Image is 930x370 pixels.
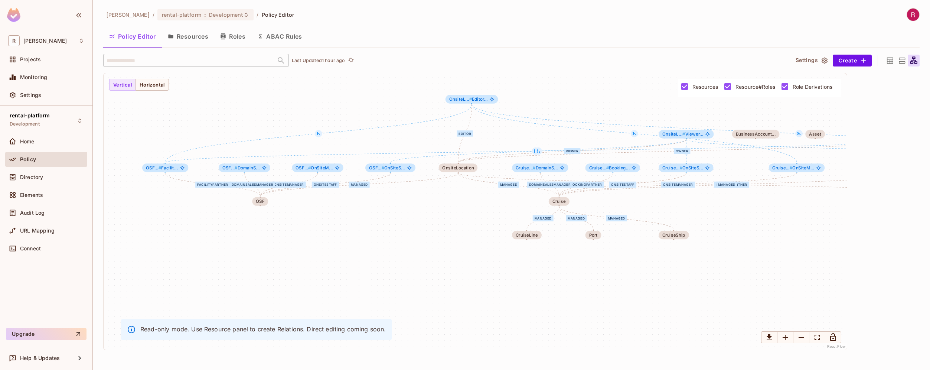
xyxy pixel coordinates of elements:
[457,130,473,136] div: Editor
[292,163,343,172] span: OSF#OnSiteManager
[20,74,48,80] span: Monitoring
[162,11,201,18] span: rental-platform
[308,165,311,170] span: #
[23,38,67,44] span: Workspace: roy-poc
[10,113,50,119] span: rental-platform
[805,130,825,139] div: Asset
[793,55,830,66] button: Settings
[585,163,640,172] span: Cruise#BookingPartner
[516,165,536,170] span: Cruise...
[659,163,713,172] span: Cruise#OnSiteStaff
[20,56,41,62] span: Projects
[533,215,554,221] div: managed
[162,27,214,46] button: Resources
[809,132,821,137] div: Asset
[256,199,264,204] div: OSF
[369,165,405,170] span: OnSiteS...
[260,173,318,197] g: Edge from OSF#OnSiteManager to OSF
[585,231,601,239] span: Port
[348,57,354,64] span: refresh
[559,173,686,197] g: Edge from Cruise#OnSiteStaff to Cruise
[761,331,841,343] div: Small button group
[235,165,238,170] span: #
[825,331,841,343] button: Lock Graph
[564,148,580,154] div: Viewer
[165,173,260,197] g: Edge from OSF#FacilityPartner to OSF
[209,11,243,18] span: Development
[257,11,258,18] li: /
[103,27,162,46] button: Policy Editor
[458,104,472,163] g: Edge from OnsiteLocation#Editor to OnsiteLocation
[736,132,776,137] div: BusinessAccount...
[527,182,572,188] div: DomainSalesManager
[772,165,792,170] span: Cruise...
[793,83,832,90] span: Role Derivations
[296,165,333,170] span: OnSiteM...
[214,27,251,46] button: Roles
[349,182,370,188] div: managed
[449,97,472,102] span: OnsiteL...
[272,182,306,188] div: OnSiteManager
[159,165,161,170] span: #
[222,165,260,170] span: DomainS...
[516,165,558,170] span: DomainS...
[674,148,690,154] div: Owner
[659,231,689,239] span: CruiseShip
[772,165,814,170] span: OnSiteM...
[512,231,541,239] div: CruiseLine
[262,11,294,18] span: Policy Editor
[142,163,188,172] span: OSF#FacilityPartner
[20,228,55,234] span: URL Mapping
[566,215,587,221] div: managed
[692,83,718,90] span: Resources
[442,165,474,170] div: OnsiteLocation
[140,325,386,333] p: Read-only mode. Use Resource panel to create Relations. Direct editing coming soon.
[662,165,682,170] span: Cruise...
[20,210,45,216] span: Audit Log
[589,165,630,170] span: Booking...
[568,182,604,188] div: BookingPartner
[146,165,161,170] span: OSF...
[469,97,472,102] span: #
[252,197,268,206] div: OSF
[609,182,636,188] div: OnSiteStaff
[20,156,36,162] span: Policy
[662,132,703,137] span: Viewer...
[549,197,570,206] div: Cruise
[559,207,674,230] g: Edge from Cruise to CruiseShip
[136,79,169,91] button: Horizontal
[6,328,87,340] button: Upgrade
[204,12,206,18] span: :
[559,173,797,197] g: Edge from Cruise#OnSiteManager to Cruise
[793,331,809,343] button: Zoom Out
[219,163,270,172] span: OSF#DomainSalesManager
[541,173,559,197] g: Edge from Cruise#DomainSalesManager to Cruise
[606,165,609,170] span: #
[439,163,478,172] span: OnsiteLocation
[20,246,41,251] span: Connect
[446,95,498,104] div: OnsiteLocation#Editor
[20,92,41,98] span: Settings
[716,182,737,188] div: managed
[589,165,609,170] span: Cruise...
[735,83,775,90] span: Resource#Roles
[790,165,793,170] span: #
[732,130,779,139] span: key: BusinessAccount name: BusinessAccount
[769,163,825,172] div: Cruise#OnSiteManager
[20,139,35,145] span: Home
[245,173,260,197] g: Edge from OSF#DomainSalesManager to OSF
[345,56,355,65] span: Click to refresh data
[661,182,695,188] div: OnSiteManager
[365,163,415,172] span: OSF#OnSiteStaff
[659,130,714,139] span: OnsiteLocation#Viewer
[516,233,538,237] div: CruiseLine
